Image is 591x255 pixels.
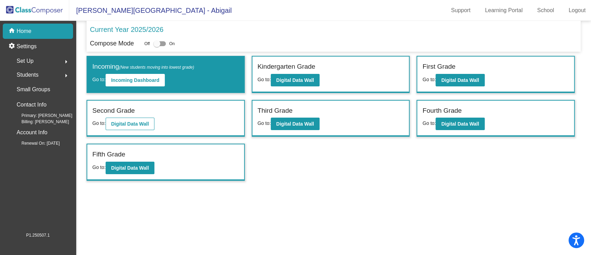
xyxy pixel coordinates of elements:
mat-icon: arrow_right [62,71,70,80]
span: [PERSON_NAME][GEOGRAPHIC_DATA] - Abigail [69,5,232,16]
p: Current Year 2025/2026 [90,24,163,35]
label: Second Grade [92,106,135,116]
span: Go to: [422,77,436,82]
span: Off [144,41,150,47]
label: Fourth Grade [422,106,462,116]
p: Account Info [17,128,47,137]
label: First Grade [422,62,455,72]
span: Go to: [258,77,271,82]
span: Go to: [92,120,106,126]
span: Primary: [PERSON_NAME] [10,112,72,119]
span: Go to: [92,164,106,170]
span: Set Up [17,56,34,66]
b: Digital Data Wall [111,165,149,171]
a: School [531,5,559,16]
span: Go to: [258,120,271,126]
p: Home [17,27,32,35]
b: Digital Data Wall [441,121,479,127]
label: Third Grade [258,106,293,116]
label: Incoming [92,62,194,72]
span: Go to: [92,77,106,82]
b: Digital Data Wall [276,121,314,127]
span: Renewal On: [DATE] [10,140,60,146]
p: Compose Mode [90,39,134,48]
b: Digital Data Wall [111,121,149,127]
b: Incoming Dashboard [111,77,159,83]
a: Logout [563,5,591,16]
button: Digital Data Wall [271,74,320,86]
button: Digital Data Wall [436,118,484,130]
p: Settings [17,42,37,51]
a: Support [446,5,476,16]
button: Digital Data Wall [271,118,320,130]
button: Digital Data Wall [436,74,484,86]
label: Fifth Grade [92,150,125,160]
p: Small Groups [17,85,50,94]
span: Billing: [PERSON_NAME] [10,119,69,125]
button: Incoming Dashboard [106,74,165,86]
mat-icon: arrow_right [62,58,70,66]
mat-icon: settings [8,42,17,51]
p: Contact Info [17,100,46,110]
span: On [169,41,175,47]
button: Digital Data Wall [106,118,154,130]
b: Digital Data Wall [276,77,314,83]
span: Go to: [422,120,436,126]
a: Learning Portal [480,5,528,16]
span: (New students moving into lowest grade) [119,65,194,70]
span: Students [17,70,38,80]
b: Digital Data Wall [441,77,479,83]
label: Kindergarten Grade [258,62,315,72]
button: Digital Data Wall [106,162,154,174]
mat-icon: home [8,27,17,35]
